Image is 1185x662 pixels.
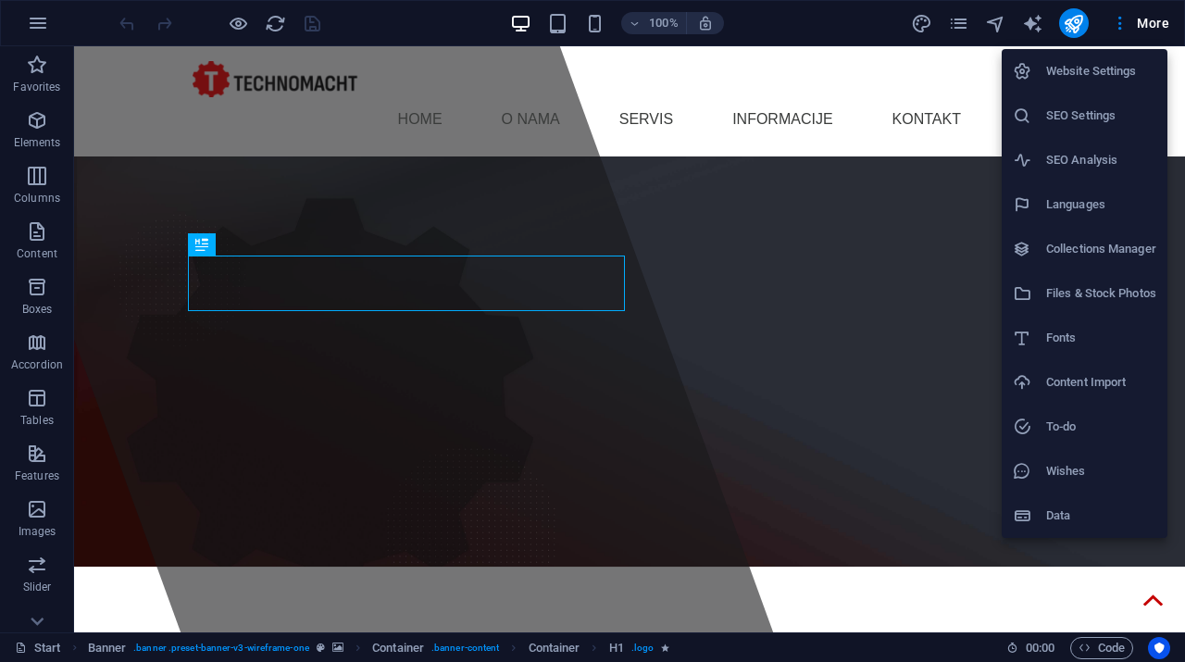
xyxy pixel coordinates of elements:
[1046,460,1156,482] h6: Wishes
[1046,238,1156,260] h6: Collections Manager
[1046,416,1156,438] h6: To-do
[1046,505,1156,527] h6: Data
[1046,149,1156,171] h6: SEO Analysis
[1046,327,1156,349] h6: Fonts
[1046,105,1156,127] h6: SEO Settings
[1046,60,1156,82] h6: Website Settings
[1046,194,1156,216] h6: Languages
[1046,371,1156,393] h6: Content Import
[1046,282,1156,305] h6: Files & Stock Photos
